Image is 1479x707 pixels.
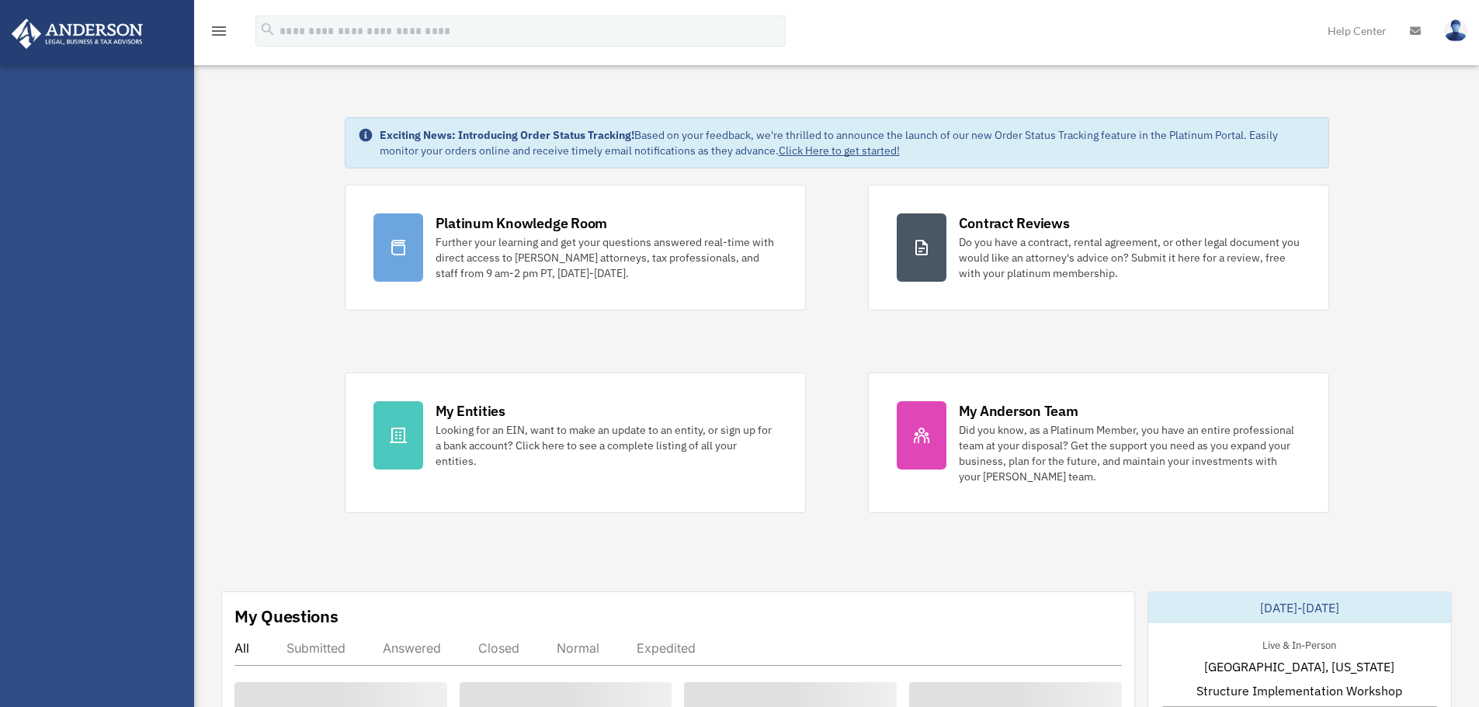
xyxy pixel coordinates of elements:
[345,185,806,310] a: Platinum Knowledge Room Further your learning and get your questions answered real-time with dire...
[436,401,505,421] div: My Entities
[436,422,777,469] div: Looking for an EIN, want to make an update to an entity, or sign up for a bank account? Click her...
[557,640,599,656] div: Normal
[210,22,228,40] i: menu
[1148,592,1451,623] div: [DATE]-[DATE]
[959,213,1070,233] div: Contract Reviews
[1196,681,1402,700] span: Structure Implementation Workshop
[234,640,249,656] div: All
[210,27,228,40] a: menu
[345,373,806,513] a: My Entities Looking for an EIN, want to make an update to an entity, or sign up for a bank accoun...
[779,144,900,158] a: Click Here to get started!
[436,213,608,233] div: Platinum Knowledge Room
[959,401,1078,421] div: My Anderson Team
[1444,19,1467,42] img: User Pic
[637,640,696,656] div: Expedited
[380,128,634,142] strong: Exciting News: Introducing Order Status Tracking!
[959,234,1300,281] div: Do you have a contract, rental agreement, or other legal document you would like an attorney's ad...
[380,127,1316,158] div: Based on your feedback, we're thrilled to announce the launch of our new Order Status Tracking fe...
[383,640,441,656] div: Answered
[868,373,1329,513] a: My Anderson Team Did you know, as a Platinum Member, you have an entire professional team at your...
[234,605,339,628] div: My Questions
[286,640,345,656] div: Submitted
[959,422,1300,484] div: Did you know, as a Platinum Member, you have an entire professional team at your disposal? Get th...
[868,185,1329,310] a: Contract Reviews Do you have a contract, rental agreement, or other legal document you would like...
[1204,657,1394,676] span: [GEOGRAPHIC_DATA], [US_STATE]
[436,234,777,281] div: Further your learning and get your questions answered real-time with direct access to [PERSON_NAM...
[7,19,148,49] img: Anderson Advisors Platinum Portal
[478,640,519,656] div: Closed
[1250,636,1349,652] div: Live & In-Person
[259,21,276,38] i: search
